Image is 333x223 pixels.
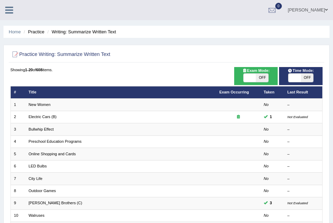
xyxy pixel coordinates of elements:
span: OFF [301,74,313,82]
em: No [264,164,269,168]
td: 1 [10,99,25,111]
em: No [264,102,269,107]
a: New Women [29,102,50,107]
span: OFF [256,74,268,82]
div: Showing of items. [10,67,323,73]
div: Show exams occurring in exams [234,67,278,85]
a: Bullwhip Effect [29,127,54,131]
a: City Life [29,176,42,181]
th: Taken [260,86,284,98]
span: You can still take this question [268,200,274,206]
li: Practice [22,28,44,35]
span: Time Mode: [285,68,316,74]
a: Preschool Education Programs [29,139,81,143]
td: 9 [10,197,25,209]
em: No [264,213,269,217]
a: Exam Occurring [219,90,249,94]
a: LED Bulbs [29,164,47,168]
td: 3 [10,123,25,135]
small: Not Evaluated [287,115,308,119]
small: Not Evaluated [287,201,308,205]
a: [PERSON_NAME] Brothers (C) [29,201,82,205]
a: Electric Cars (B) [29,115,56,119]
a: Home [9,29,21,34]
div: – [287,139,319,144]
div: – [287,164,319,169]
em: No [264,127,269,131]
td: 5 [10,148,25,160]
td: 8 [10,185,25,197]
td: 7 [10,173,25,185]
h2: Practice Writing: Summarize Written Text [10,50,204,59]
span: 0 [275,3,282,9]
td: 10 [10,209,25,222]
th: Last Result [284,86,323,98]
div: – [287,102,319,108]
div: – [287,151,319,157]
li: Writing: Summarize Written Text [46,28,116,35]
div: – [287,127,319,132]
td: 6 [10,160,25,172]
em: No [264,189,269,193]
b: 1-20 [25,68,33,72]
span: You can still take this question [268,114,274,120]
em: No [264,176,269,181]
em: No [264,152,269,156]
span: Exam Mode: [240,68,272,74]
div: – [287,188,319,194]
a: Online Shopping and Cards [29,152,76,156]
div: Exam occurring question [219,114,257,120]
b: 608 [36,68,42,72]
a: Walruses [29,213,45,217]
div: – [287,213,319,218]
a: Outdoor Games [29,189,56,193]
td: 4 [10,135,25,148]
div: – [287,176,319,182]
td: 2 [10,111,25,123]
th: Title [25,86,216,98]
em: No [264,139,269,143]
th: # [10,86,25,98]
